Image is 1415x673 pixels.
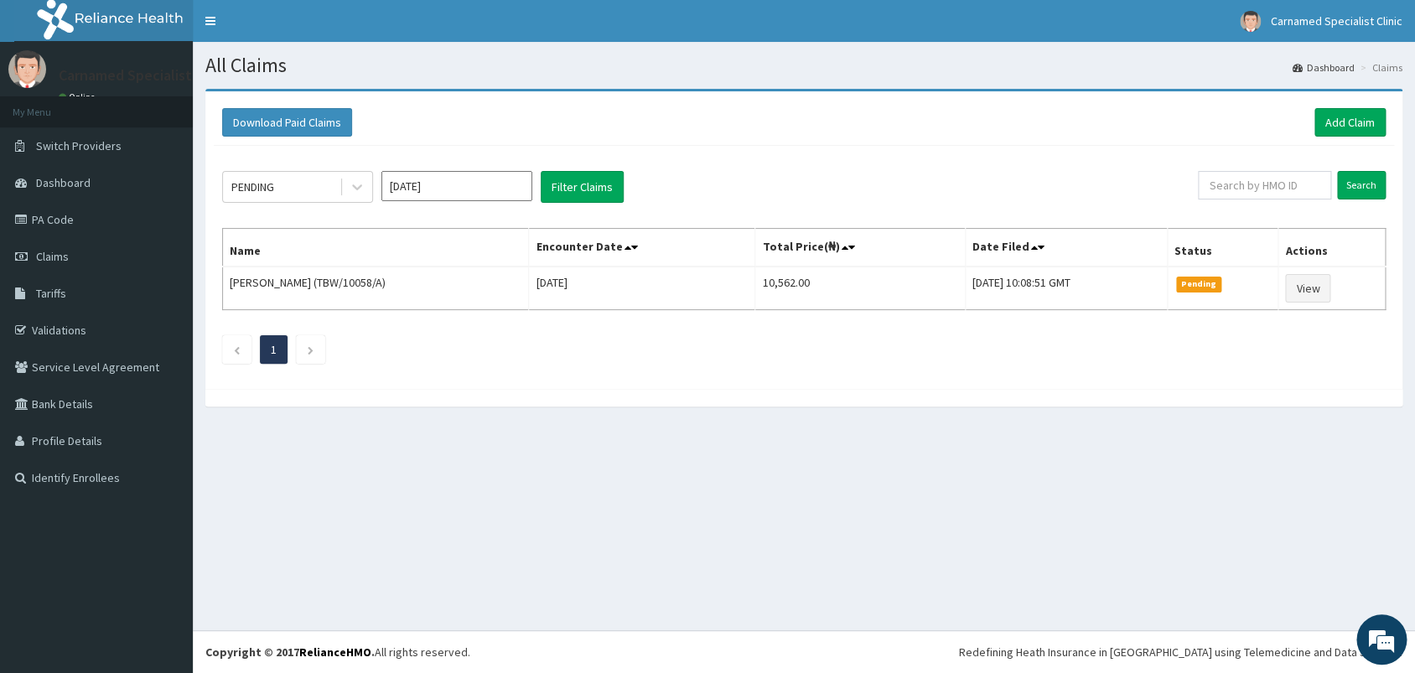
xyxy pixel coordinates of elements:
button: Download Paid Claims [222,108,352,137]
span: Dashboard [36,175,91,190]
strong: Copyright © 2017 . [205,645,375,660]
div: Redefining Heath Insurance in [GEOGRAPHIC_DATA] using Telemedicine and Data Science! [959,644,1402,660]
div: Chat with us now [87,94,282,116]
div: Minimize live chat window [275,8,315,49]
div: PENDING [231,179,274,195]
span: Switch Providers [36,138,122,153]
h1: All Claims [205,54,1402,76]
a: Add Claim [1314,108,1386,137]
img: d_794563401_company_1708531726252_794563401 [31,84,68,126]
img: User Image [1240,11,1261,32]
footer: All rights reserved. [193,630,1415,673]
a: View [1285,274,1330,303]
a: Dashboard [1293,60,1355,75]
td: 10,562.00 [755,267,965,310]
td: [PERSON_NAME] (TBW/10058/A) [223,267,529,310]
span: Claims [36,249,69,264]
td: [DATE] 10:08:51 GMT [965,267,1167,310]
textarea: Type your message and hit 'Enter' [8,458,319,516]
img: User Image [8,50,46,88]
li: Claims [1356,60,1402,75]
input: Select Month and Year [381,171,532,201]
span: Tariffs [36,286,66,301]
span: We're online! [97,211,231,381]
input: Search [1337,171,1386,199]
a: Next page [307,342,314,357]
a: RelianceHMO [299,645,371,660]
a: Previous page [233,342,241,357]
a: Online [59,91,99,103]
th: Actions [1278,229,1386,267]
a: Page 1 is your current page [271,342,277,357]
button: Filter Claims [541,171,624,203]
span: Carnamed Specialist Clinic [1271,13,1402,28]
input: Search by HMO ID [1198,171,1331,199]
td: [DATE] [529,267,755,310]
th: Status [1167,229,1278,267]
th: Encounter Date [529,229,755,267]
th: Date Filed [965,229,1167,267]
span: Pending [1176,277,1222,292]
th: Total Price(₦) [755,229,965,267]
p: Carnamed Specialist Clinic [59,68,231,83]
th: Name [223,229,529,267]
